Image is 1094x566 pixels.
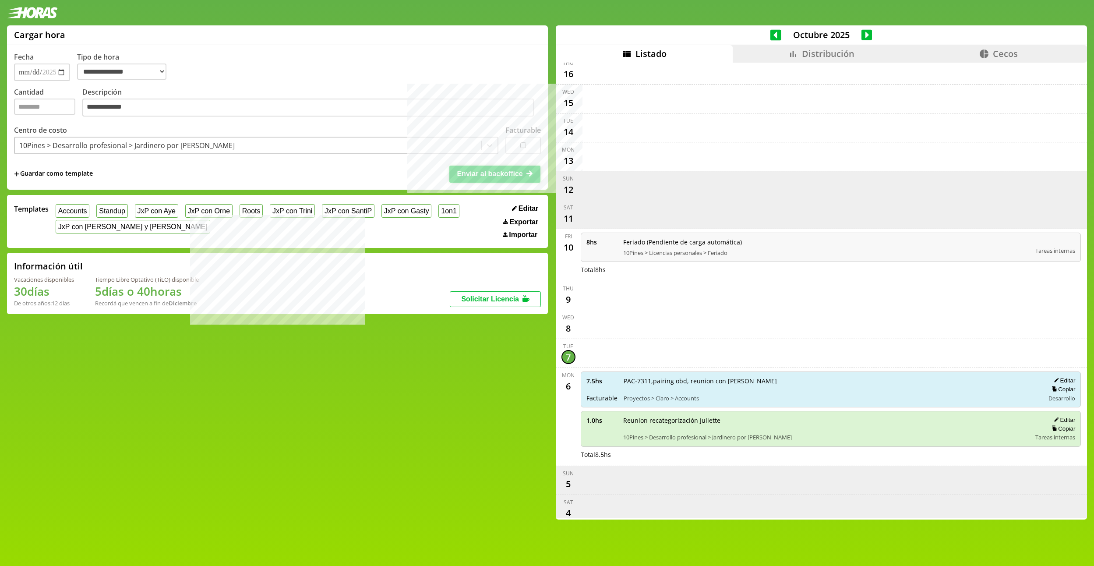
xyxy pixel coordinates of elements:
[56,204,89,218] button: Accounts
[1051,377,1075,384] button: Editar
[562,371,575,379] div: Mon
[586,394,618,402] span: Facturable
[501,218,541,226] button: Exportar
[561,153,575,167] div: 13
[240,204,263,218] button: Roots
[14,299,74,307] div: De otros años: 12 días
[623,249,1030,257] span: 10Pines > Licencias personales > Feriado
[19,141,235,150] div: 10Pines > Desarrollo profesional > Jardinero por [PERSON_NAME]
[270,204,315,218] button: JxP con Trini
[781,29,861,41] span: Octubre 2025
[82,87,541,119] label: Descripción
[14,283,74,299] h1: 30 días
[556,63,1087,519] div: scrollable content
[7,7,58,18] img: logotipo
[1049,386,1075,393] button: Copiar
[563,117,573,124] div: Tue
[96,204,127,218] button: Standup
[561,379,575,393] div: 6
[14,276,74,283] div: Vacaciones disponibles
[581,265,1081,274] div: Total 8 hs
[185,204,233,218] button: JxP con Orne
[1048,394,1075,402] span: Desarrollo
[561,321,575,335] div: 8
[169,299,197,307] b: Diciembre
[564,204,573,211] div: Sat
[95,299,199,307] div: Recordá que vencen a fin de
[586,238,617,246] span: 8 hs
[563,343,573,350] div: Tue
[561,211,575,225] div: 11
[56,220,210,233] button: JxP con [PERSON_NAME] y [PERSON_NAME]
[563,285,574,292] div: Thu
[450,291,541,307] button: Solicitar Licencia
[564,499,573,506] div: Sat
[563,470,574,477] div: Sun
[135,204,178,218] button: JxP con Aye
[1051,416,1075,424] button: Editar
[14,87,82,119] label: Cantidad
[82,99,534,117] textarea: Descripción
[635,48,667,60] span: Listado
[438,204,459,218] button: 1on1
[14,260,83,272] h2: Información útil
[586,377,618,385] span: 7.5 hs
[624,394,1039,402] span: Proyectos > Claro > Accounts
[509,231,537,239] span: Importar
[561,350,575,364] div: 7
[562,88,574,96] div: Wed
[561,124,575,138] div: 14
[561,240,575,254] div: 10
[77,52,173,81] label: Tipo de hora
[581,450,1081,459] div: Total 8.5 hs
[561,477,575,491] div: 5
[561,67,575,81] div: 16
[563,175,574,182] div: Sun
[623,238,1030,246] span: Feriado (Pendiente de carga automática)
[505,125,541,135] label: Facturable
[562,314,574,321] div: Wed
[14,29,65,41] h1: Cargar hora
[509,218,538,226] span: Exportar
[561,182,575,196] div: 12
[802,48,854,60] span: Distribución
[1035,433,1075,441] span: Tareas internas
[14,52,34,62] label: Fecha
[623,433,1030,441] span: 10Pines > Desarrollo profesional > Jardinero por [PERSON_NAME]
[561,96,575,110] div: 15
[562,146,575,153] div: Mon
[14,125,67,135] label: Centro de costo
[624,377,1039,385] span: PAC-7311,pairing obd, reunion con [PERSON_NAME]
[563,59,574,67] div: Thu
[586,416,617,424] span: 1.0 hs
[322,204,374,218] button: JxP con SantiP
[561,506,575,520] div: 4
[561,292,575,306] div: 9
[1035,247,1075,255] span: Tareas internas
[14,169,93,179] span: +Guardar como template
[565,233,572,240] div: Fri
[77,64,166,80] select: Tipo de hora
[14,169,19,179] span: +
[95,276,199,283] div: Tiempo Libre Optativo (TiLO) disponible
[95,283,199,299] h1: 5 días o 40 horas
[14,204,49,214] span: Templates
[381,204,431,218] button: JxP con Gasty
[993,48,1018,60] span: Cecos
[519,205,538,212] span: Editar
[14,99,75,115] input: Cantidad
[509,204,541,213] button: Editar
[449,166,540,182] button: Enviar al backoffice
[461,295,519,303] span: Solicitar Licencia
[623,416,1030,424] span: Reunion recategorización Juliette
[457,170,522,177] span: Enviar al backoffice
[1049,425,1075,432] button: Copiar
